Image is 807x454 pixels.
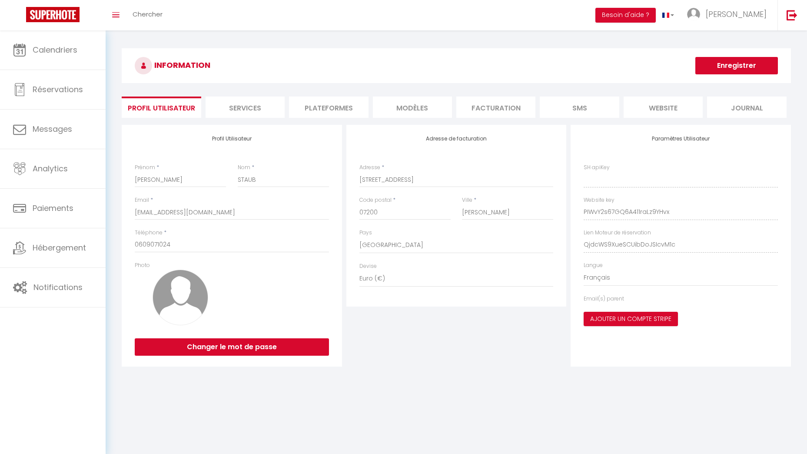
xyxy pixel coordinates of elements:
li: MODÈLES [373,97,452,118]
img: avatar.png [153,270,208,325]
label: Prénom [135,164,155,172]
label: Email [135,196,149,204]
img: Super Booking [26,7,80,22]
li: Profil Utilisateur [122,97,201,118]
h4: Profil Utilisateur [135,136,329,142]
button: Ouvrir le widget de chat LiveChat [7,3,33,30]
img: ... [687,8,700,21]
li: Facturation [456,97,535,118]
li: SMS [540,97,619,118]
span: Analytics [33,163,68,174]
li: website [624,97,703,118]
span: Hébergement [33,242,86,253]
label: Téléphone [135,229,163,237]
button: Besoin d'aide ? [595,8,656,23]
li: Journal [707,97,786,118]
span: Paiements [33,203,73,214]
button: Ajouter un compte Stripe [584,312,678,327]
li: Services [206,97,285,118]
label: Photo [135,261,150,270]
span: Réservations [33,84,83,95]
h4: Paramètres Utilisateur [584,136,778,142]
label: Ville [462,196,472,204]
li: Plateformes [289,97,368,118]
img: logout [787,10,797,20]
label: Langue [584,261,603,270]
label: SH apiKey [584,164,610,172]
button: Enregistrer [695,57,778,74]
label: Adresse [359,164,380,172]
label: Nom [238,164,250,172]
label: Code postal [359,196,392,204]
button: Changer le mot de passe [135,338,329,356]
span: Messages [33,124,72,134]
label: Pays [359,229,372,237]
span: Chercher [133,10,163,19]
h4: Adresse de facturation [359,136,554,142]
h3: INFORMATION [122,48,791,83]
label: Website key [584,196,614,204]
span: Calendriers [33,44,77,55]
span: [PERSON_NAME] [706,9,767,20]
span: Notifications [33,282,83,293]
label: Devise [359,262,377,270]
label: Lien Moteur de réservation [584,229,651,237]
label: Email(s) parent [584,295,624,303]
